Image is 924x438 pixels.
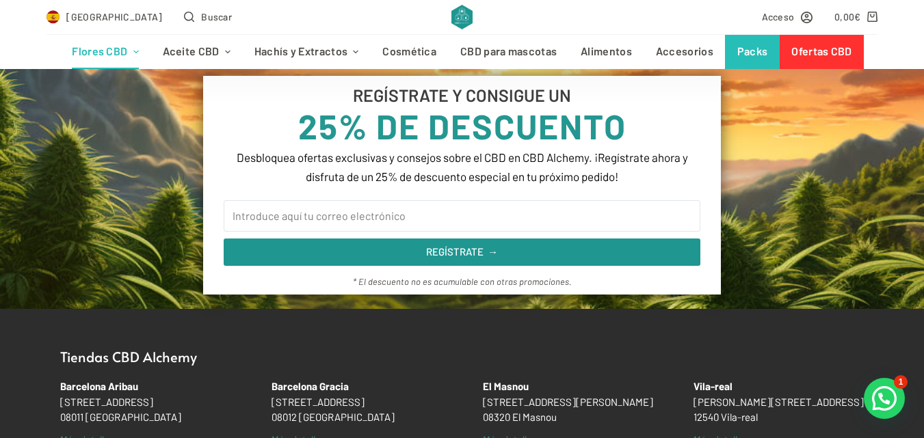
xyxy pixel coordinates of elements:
nav: Menú de cabecera [60,35,864,69]
button: Abrir formulario de búsqueda [184,9,232,25]
a: Hachís y Extractos [242,35,371,69]
strong: Vila-real [694,380,732,392]
a: CBD para mascotas [449,35,569,69]
bdi: 0,00 [834,11,861,23]
a: Aceite CBD [150,35,242,69]
a: Carro de compra [834,9,877,25]
span: [GEOGRAPHIC_DATA] [66,9,162,25]
strong: El Masnou [483,380,529,392]
button: REGÍSTRATE → [224,238,700,266]
span: REGÍSTRATE → [426,243,498,260]
a: Acceso [762,9,813,25]
span: Buscar [201,9,232,25]
h3: 25% DE DESCUENTO [224,109,700,143]
img: ES Flag [47,10,60,24]
span: Acceso [762,9,795,25]
h2: Tiendas CBD Alchemy [47,350,878,364]
span: € [854,11,860,23]
p: Desbloquea ofertas exclusivas y consejos sobre el CBD en CBD Alchemy. ¡Regístrate ahora y disfrut... [224,148,700,186]
a: Ofertas CBD [780,35,864,69]
img: CBD Alchemy [451,5,473,29]
h6: REGÍSTRATE Y CONSIGUE UN [224,87,700,104]
strong: Barcelona Aribau [60,380,138,392]
a: Packs [725,35,780,69]
strong: Barcelona Gracia [272,380,349,392]
a: Cosmética [371,35,449,69]
a: Alimentos [569,35,644,69]
input: Introduce aquí tu correo electrónico [224,200,700,232]
a: Accesorios [644,35,725,69]
em: * El descuento no es acumulable con otras promociones. [353,276,572,287]
a: Flores CBD [60,35,150,69]
a: Select Country [47,9,163,25]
